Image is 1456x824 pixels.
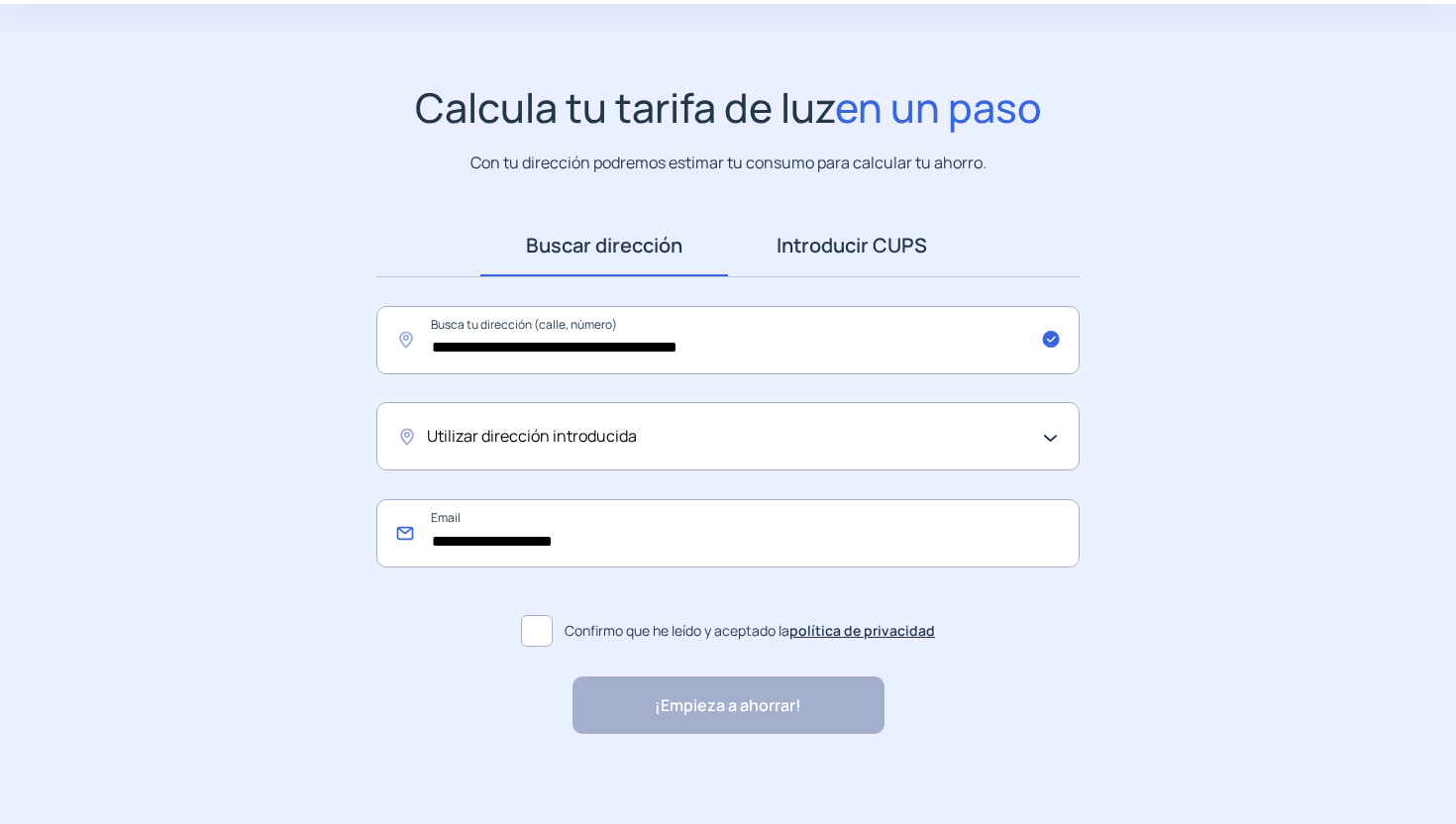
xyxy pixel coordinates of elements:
a: política de privacidad [789,621,935,640]
span: Utilizar dirección introducida [427,424,637,450]
h1: Calcula tu tarifa de luz [415,83,1042,132]
a: Introducir CUPS [728,215,976,276]
p: Con tu dirección podremos estimar tu consumo para calcular tu ahorro. [470,151,987,175]
span: Confirmo que he leído y aceptado la [565,620,935,642]
a: Buscar dirección [480,215,728,276]
span: en un paso [835,79,1042,135]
